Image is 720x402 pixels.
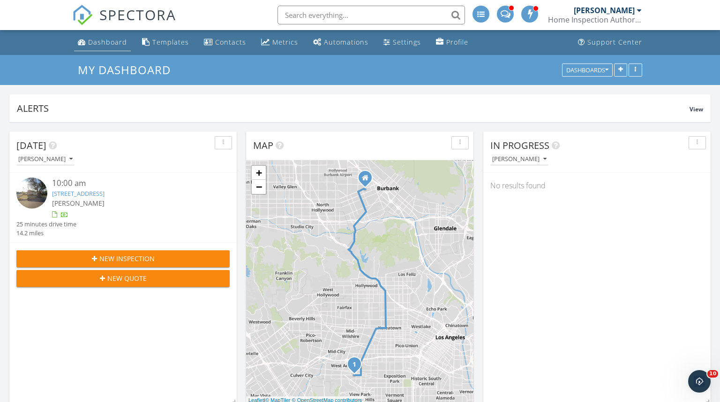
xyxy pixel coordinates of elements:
[277,6,465,24] input: Search everything...
[16,250,230,267] button: New Inspection
[309,34,372,51] a: Automations (Advanced)
[17,102,690,115] div: Alerts
[72,13,176,32] a: SPECTORA
[566,67,608,73] div: Dashboards
[490,153,548,166] button: [PERSON_NAME]
[16,178,230,238] a: 10:00 am [STREET_ADDRESS] [PERSON_NAME] 25 minutes drive time 14.2 miles
[99,5,176,24] span: SPECTORA
[688,370,711,393] iframe: Intercom live chat
[690,105,703,113] span: View
[52,178,212,189] div: 10:00 am
[16,220,76,229] div: 25 minutes drive time
[446,38,468,46] div: Profile
[257,34,302,51] a: Metrics
[16,139,46,152] span: [DATE]
[354,364,360,370] div: 3604 S Muirfield Rd, Los Angeles, CA 90016
[16,229,76,238] div: 14.2 miles
[352,362,356,368] i: 1
[562,63,613,77] button: Dashboards
[72,5,93,25] img: The Best Home Inspection Software - Spectora
[16,270,230,287] button: New Quote
[78,62,179,77] a: My Dashboard
[16,153,75,166] button: [PERSON_NAME]
[272,38,298,46] div: Metrics
[152,38,189,46] div: Templates
[432,34,472,51] a: Company Profile
[88,38,127,46] div: Dashboard
[548,15,642,24] div: Home Inspection Authority LLC
[138,34,193,51] a: Templates
[365,178,371,183] div: 1812 W BURBANK BLVD # 851, Burbank California 91506
[107,273,147,283] span: New Quote
[253,139,273,152] span: Map
[393,38,421,46] div: Settings
[492,156,547,162] div: [PERSON_NAME]
[52,189,105,198] a: [STREET_ADDRESS]
[252,166,266,180] a: Zoom in
[252,180,266,194] a: Zoom out
[574,6,635,15] div: [PERSON_NAME]
[490,139,549,152] span: In Progress
[52,199,105,208] span: [PERSON_NAME]
[324,38,368,46] div: Automations
[99,254,155,263] span: New Inspection
[380,34,425,51] a: Settings
[587,38,642,46] div: Support Center
[574,34,646,51] a: Support Center
[18,156,73,162] div: [PERSON_NAME]
[74,34,131,51] a: Dashboard
[215,38,246,46] div: Contacts
[16,178,47,209] img: streetview
[483,173,711,198] div: No results found
[707,370,718,378] span: 10
[200,34,250,51] a: Contacts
